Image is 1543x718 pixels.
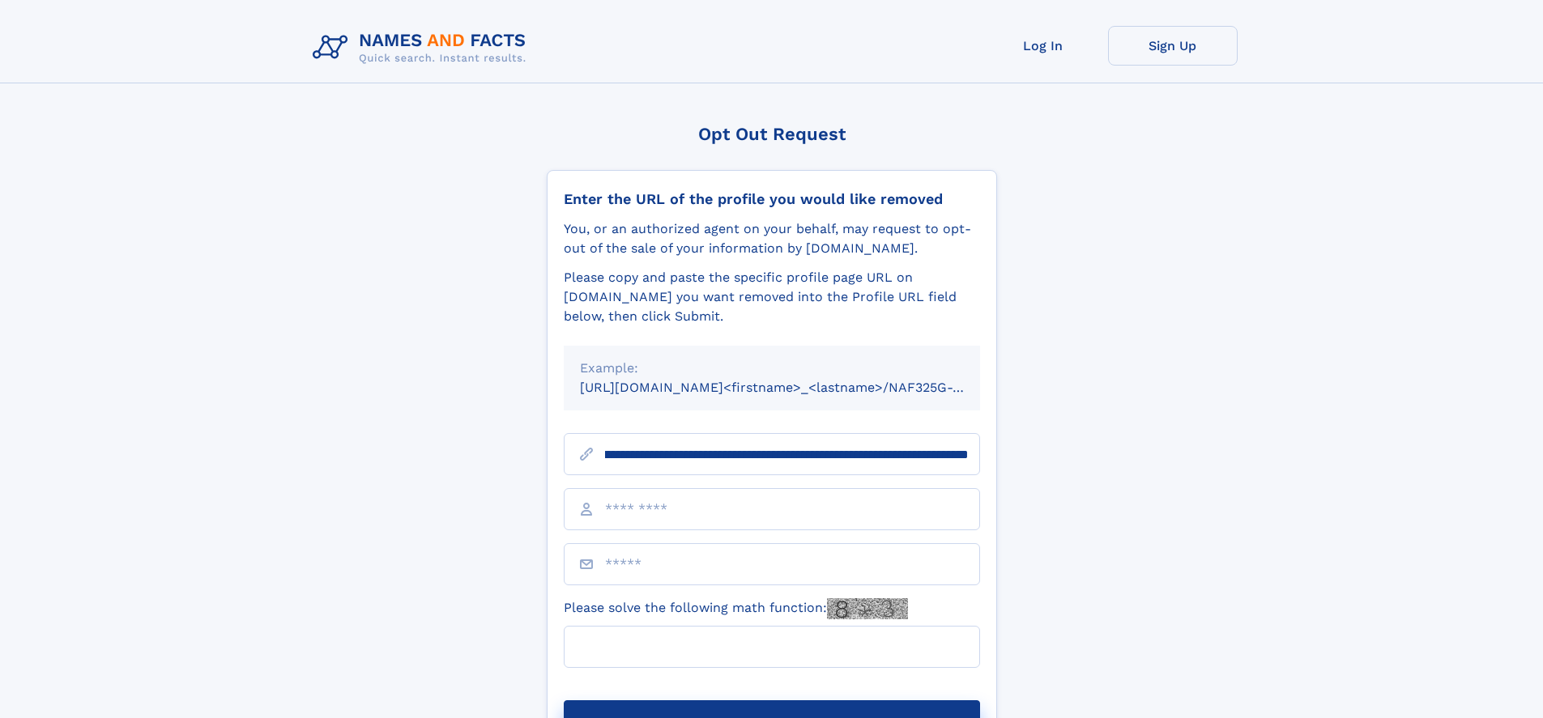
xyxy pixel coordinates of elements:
[978,26,1108,66] a: Log In
[580,380,1011,395] small: [URL][DOMAIN_NAME]<firstname>_<lastname>/NAF325G-xxxxxxxx
[564,190,980,208] div: Enter the URL of the profile you would like removed
[564,598,908,619] label: Please solve the following math function:
[580,359,964,378] div: Example:
[564,219,980,258] div: You, or an authorized agent on your behalf, may request to opt-out of the sale of your informatio...
[564,268,980,326] div: Please copy and paste the specific profile page URL on [DOMAIN_NAME] you want removed into the Pr...
[306,26,539,70] img: Logo Names and Facts
[547,124,997,144] div: Opt Out Request
[1108,26,1238,66] a: Sign Up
